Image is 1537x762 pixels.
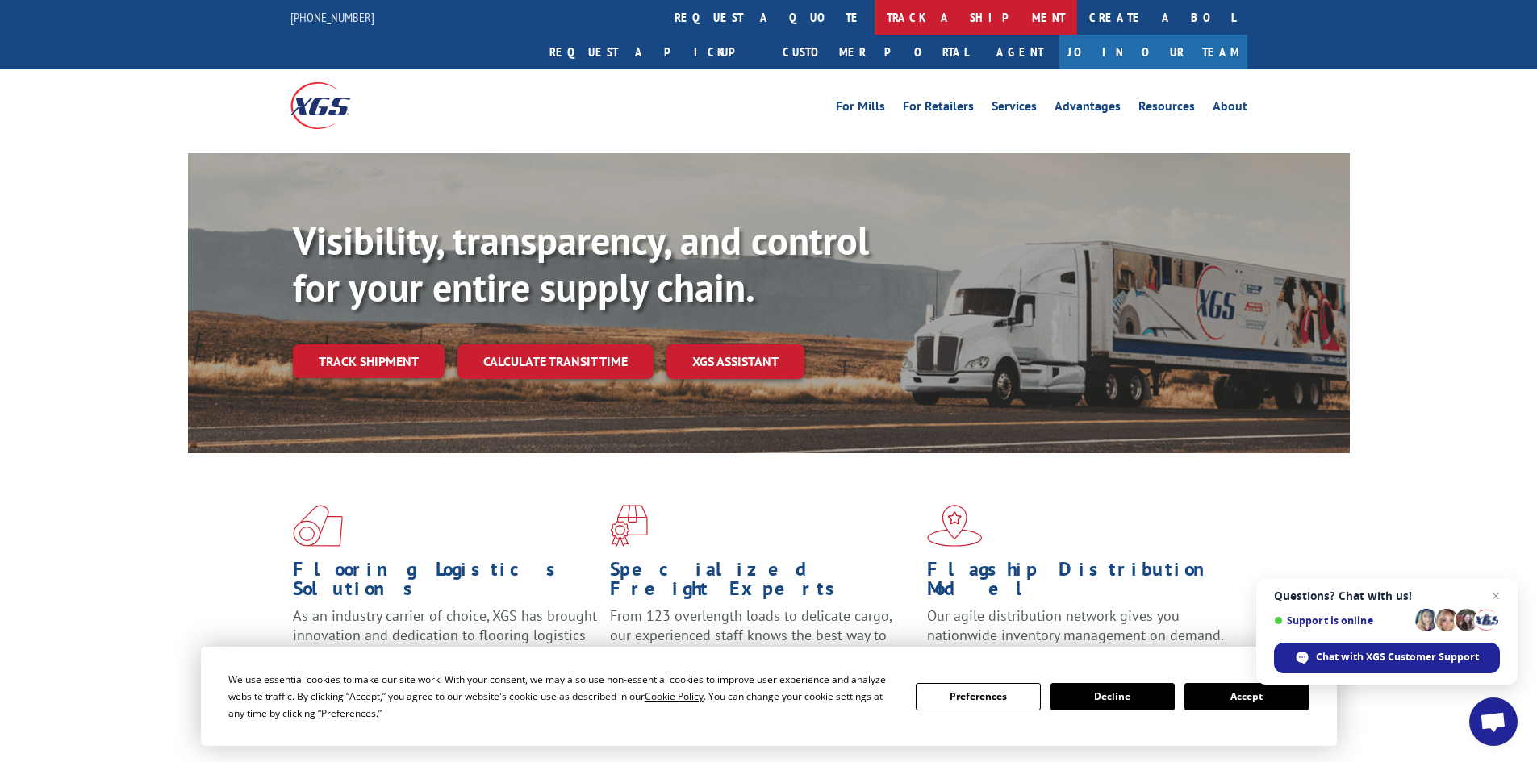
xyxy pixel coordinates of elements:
[1055,100,1121,118] a: Advantages
[1184,683,1309,710] button: Accept
[321,706,376,720] span: Preferences
[1274,643,1500,673] div: Chat with XGS Customer Support
[537,35,771,69] a: Request a pickup
[836,100,885,118] a: For Mills
[293,606,597,664] span: As an industry carrier of choice, XGS has brought innovation and dedication to flooring logistics...
[610,606,915,678] p: From 123 overlength loads to delicate cargo, our experienced staff knows the best way to move you...
[645,689,704,703] span: Cookie Policy
[228,671,896,722] div: We use essential cookies to make our site work. With your consent, we may also use non-essential ...
[927,606,1224,644] span: Our agile distribution network gives you nationwide inventory management on demand.
[771,35,980,69] a: Customer Portal
[290,9,374,25] a: [PHONE_NUMBER]
[927,505,983,547] img: xgs-icon-flagship-distribution-model-red
[1059,35,1247,69] a: Join Our Team
[903,100,974,118] a: For Retailers
[980,35,1059,69] a: Agent
[1274,614,1410,627] span: Support is online
[1274,589,1500,602] span: Questions? Chat with us!
[293,560,598,606] h1: Flooring Logistics Solutions
[201,647,1337,746] div: Cookie Consent Prompt
[610,505,648,547] img: xgs-icon-focused-on-flooring-red
[1138,100,1195,118] a: Resources
[992,100,1037,118] a: Services
[666,344,804,379] a: XGS ASSISTANT
[1050,683,1175,710] button: Decline
[916,683,1040,710] button: Preferences
[293,505,343,547] img: xgs-icon-total-supply-chain-intelligence-red
[610,560,915,606] h1: Specialized Freight Experts
[1486,586,1506,606] span: Close chat
[1316,650,1479,664] span: Chat with XGS Customer Support
[1213,100,1247,118] a: About
[293,344,445,378] a: Track shipment
[1469,697,1518,746] div: Open chat
[293,215,869,312] b: Visibility, transparency, and control for your entire supply chain.
[457,344,654,379] a: Calculate transit time
[927,560,1232,606] h1: Flagship Distribution Model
